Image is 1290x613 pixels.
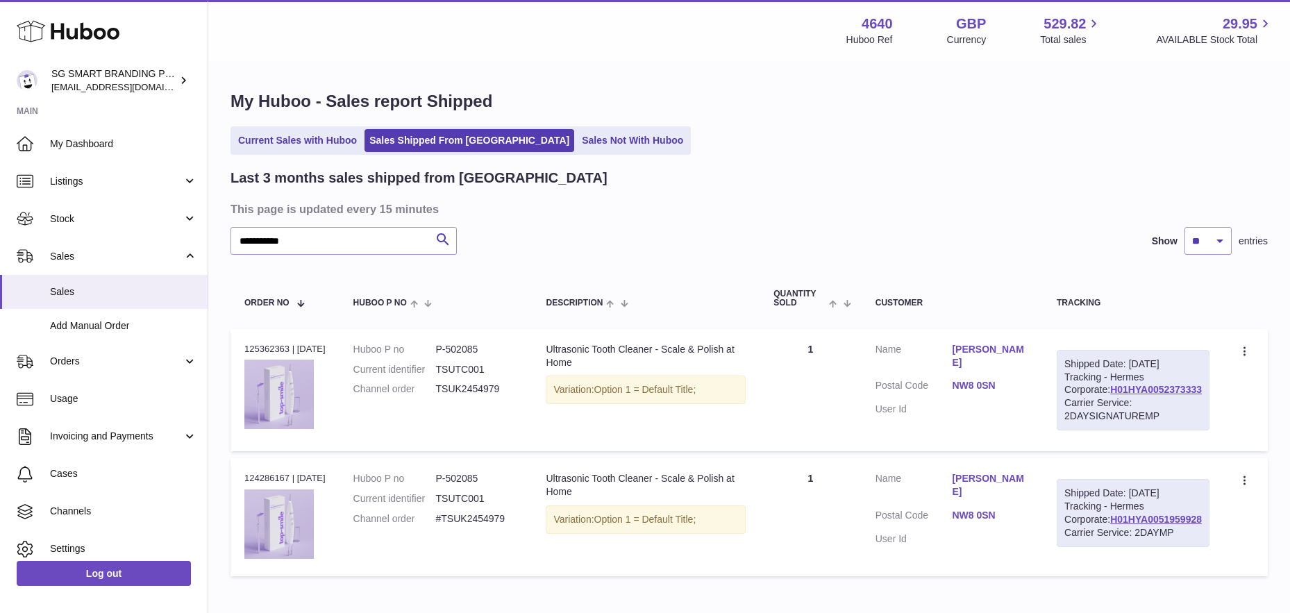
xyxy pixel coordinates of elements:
[876,299,1029,308] div: Customer
[876,532,953,546] dt: User Id
[1156,33,1273,47] span: AVAILABLE Stock Total
[244,360,314,429] img: plaqueremoverforteethbestselleruk5.png
[436,343,519,356] dd: P-502085
[1057,299,1209,308] div: Tracking
[50,137,197,151] span: My Dashboard
[436,383,519,396] dd: TSUK2454979
[1064,396,1202,423] div: Carrier Service: 2DAYSIGNATUREMP
[862,15,893,33] strong: 4640
[760,458,861,576] td: 1
[546,343,746,369] div: Ultrasonic Tooth Cleaner - Scale & Polish at Home
[1040,33,1102,47] span: Total sales
[50,392,197,405] span: Usage
[365,129,574,152] a: Sales Shipped From [GEOGRAPHIC_DATA]
[947,33,987,47] div: Currency
[353,383,436,396] dt: Channel order
[876,343,953,373] dt: Name
[51,67,176,94] div: SG SMART BRANDING PTE. LTD.
[353,512,436,526] dt: Channel order
[1156,15,1273,47] a: 29.95 AVAILABLE Stock Total
[244,472,326,485] div: 124286167 | [DATE]
[353,472,436,485] dt: Huboo P no
[1110,514,1202,525] a: H01HYA0051959928
[846,33,893,47] div: Huboo Ref
[876,403,953,416] dt: User Id
[1057,350,1209,430] div: Tracking - Hermes Corporate:
[353,299,407,308] span: Huboo P no
[1044,15,1086,33] span: 529.82
[244,343,326,355] div: 125362363 | [DATE]
[952,343,1029,369] a: [PERSON_NAME]
[50,285,197,299] span: Sales
[952,509,1029,522] a: NW8 0SN
[1040,15,1102,47] a: 529.82 Total sales
[876,509,953,526] dt: Postal Code
[594,384,696,395] span: Option 1 = Default Title;
[1223,15,1257,33] span: 29.95
[436,363,519,376] dd: TSUTC001
[436,472,519,485] dd: P-502085
[50,212,183,226] span: Stock
[876,472,953,502] dt: Name
[1064,487,1202,500] div: Shipped Date: [DATE]
[231,90,1268,112] h1: My Huboo - Sales report Shipped
[1110,384,1202,395] a: H01HYA0052373333
[233,129,362,152] a: Current Sales with Huboo
[50,355,183,368] span: Orders
[546,299,603,308] span: Description
[17,561,191,586] a: Log out
[436,492,519,505] dd: TSUTC001
[952,472,1029,498] a: [PERSON_NAME]
[50,542,197,555] span: Settings
[50,175,183,188] span: Listings
[50,430,183,443] span: Invoicing and Payments
[353,492,436,505] dt: Current identifier
[546,505,746,534] div: Variation:
[231,169,608,187] h2: Last 3 months sales shipped from [GEOGRAPHIC_DATA]
[50,505,197,518] span: Channels
[876,379,953,396] dt: Postal Code
[1064,358,1202,371] div: Shipped Date: [DATE]
[231,201,1264,217] h3: This page is updated every 15 minutes
[577,129,688,152] a: Sales Not With Huboo
[51,81,204,92] span: [EMAIL_ADDRESS][DOMAIN_NAME]
[546,376,746,404] div: Variation:
[1152,235,1178,248] label: Show
[50,250,183,263] span: Sales
[760,329,861,451] td: 1
[1064,526,1202,539] div: Carrier Service: 2DAYMP
[773,289,826,308] span: Quantity Sold
[353,343,436,356] dt: Huboo P no
[50,319,197,333] span: Add Manual Order
[594,514,696,525] span: Option 1 = Default Title;
[1239,235,1268,248] span: entries
[1057,479,1209,547] div: Tracking - Hermes Corporate:
[17,70,37,91] img: uktopsmileshipping@gmail.com
[956,15,986,33] strong: GBP
[952,379,1029,392] a: NW8 0SN
[244,299,290,308] span: Order No
[244,489,314,559] img: plaqueremoverforteethbestselleruk5.png
[546,472,746,498] div: Ultrasonic Tooth Cleaner - Scale & Polish at Home
[50,467,197,480] span: Cases
[353,363,436,376] dt: Current identifier
[436,512,519,526] dd: #TSUK2454979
